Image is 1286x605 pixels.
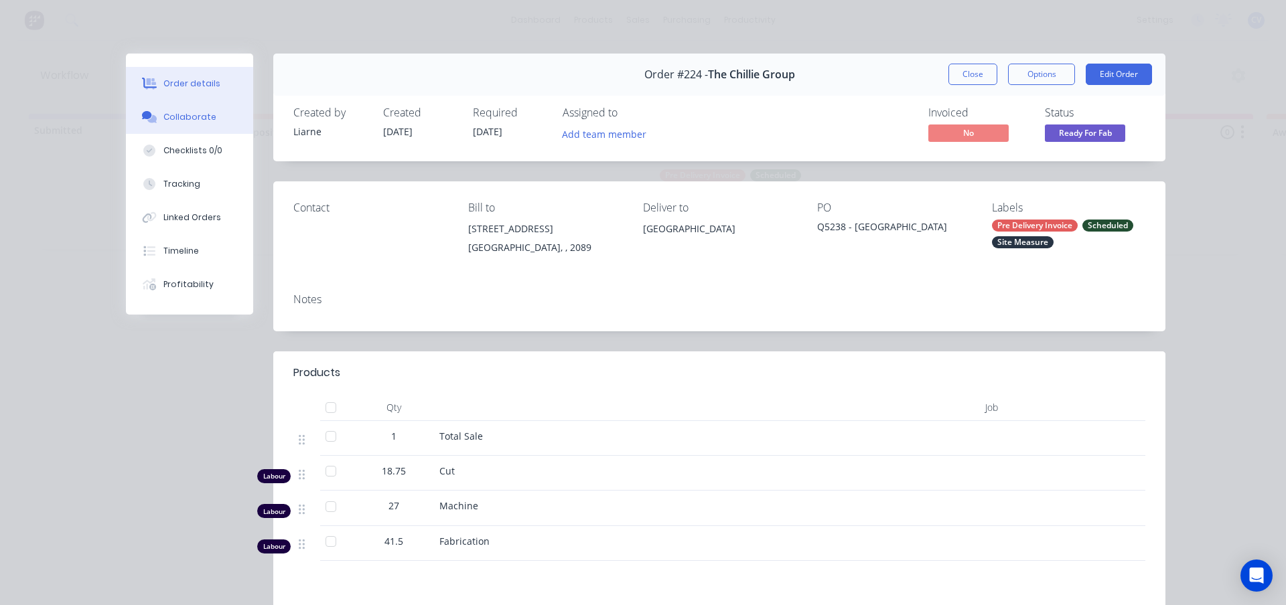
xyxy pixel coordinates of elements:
[126,268,253,301] button: Profitability
[293,201,447,214] div: Contact
[126,167,253,201] button: Tracking
[439,464,455,477] span: Cut
[293,365,340,381] div: Products
[163,145,222,157] div: Checklists 0/0
[1086,64,1152,85] button: Edit Order
[126,234,253,268] button: Timeline
[1082,220,1133,232] div: Scheduled
[473,125,502,138] span: [DATE]
[391,429,397,443] span: 1
[643,220,796,262] div: [GEOGRAPHIC_DATA]
[384,534,403,548] span: 41.5
[163,111,216,123] div: Collaborate
[644,68,708,81] span: Order #224 -
[1008,64,1075,85] button: Options
[948,64,997,85] button: Close
[1045,124,1125,141] span: Ready For Fab
[1045,124,1125,145] button: Ready For Fab
[439,535,490,547] span: Fabrication
[468,238,622,257] div: [GEOGRAPHIC_DATA], , 2089
[563,106,697,119] div: Assigned to
[468,220,622,238] div: [STREET_ADDRESS]
[382,464,406,478] span: 18.75
[257,539,291,553] div: Labour
[163,245,199,257] div: Timeline
[555,124,654,143] button: Add team member
[992,236,1054,248] div: Site Measure
[126,67,253,100] button: Order details
[468,220,622,262] div: [STREET_ADDRESS][GEOGRAPHIC_DATA], , 2089
[439,430,483,442] span: Total Sale
[126,201,253,234] button: Linked Orders
[563,124,654,143] button: Add team member
[383,125,413,138] span: [DATE]
[163,211,221,224] div: Linked Orders
[388,499,399,513] span: 27
[903,394,1003,421] div: Job
[992,201,1145,214] div: Labels
[708,68,795,81] span: The Chillie Group
[473,106,547,119] div: Required
[643,220,796,238] div: [GEOGRAPHIC_DATA]
[439,499,478,512] span: Machine
[1045,106,1145,119] div: Status
[257,504,291,518] div: Labour
[817,220,971,238] div: Q5238 - [GEOGRAPHIC_DATA]
[928,124,1009,141] span: No
[1240,559,1273,592] div: Open Intercom Messenger
[643,201,796,214] div: Deliver to
[126,134,253,167] button: Checklists 0/0
[293,124,367,139] div: Liarne
[928,106,1029,119] div: Invoiced
[126,100,253,134] button: Collaborate
[468,201,622,214] div: Bill to
[817,201,971,214] div: PO
[354,394,434,421] div: Qty
[163,178,200,190] div: Tracking
[293,106,367,119] div: Created by
[257,469,291,483] div: Labour
[293,293,1145,306] div: Notes
[163,78,220,90] div: Order details
[163,278,214,290] div: Profitability
[383,106,457,119] div: Created
[992,220,1078,232] div: Pre Delivery Invoice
